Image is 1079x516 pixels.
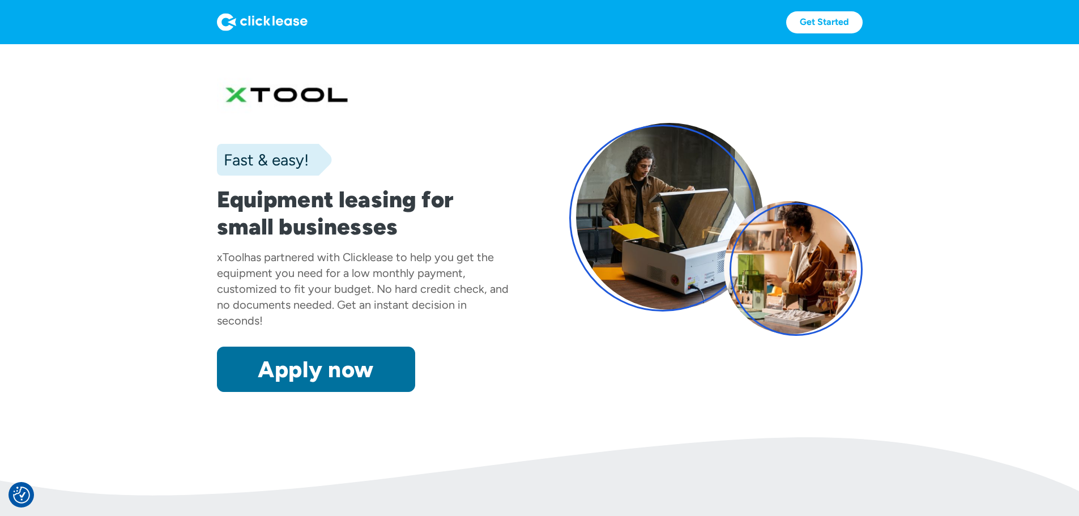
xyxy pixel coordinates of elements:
button: Consent Preferences [13,487,30,504]
a: Apply now [217,347,415,392]
img: Revisit consent button [13,487,30,504]
div: has partnered with Clicklease to help you get the equipment you need for a low monthly payment, c... [217,250,509,327]
div: Fast & easy! [217,148,309,171]
a: Get Started [786,11,863,33]
img: Logo [217,13,308,31]
div: xTool [217,250,244,264]
h1: Equipment leasing for small businesses [217,186,510,240]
